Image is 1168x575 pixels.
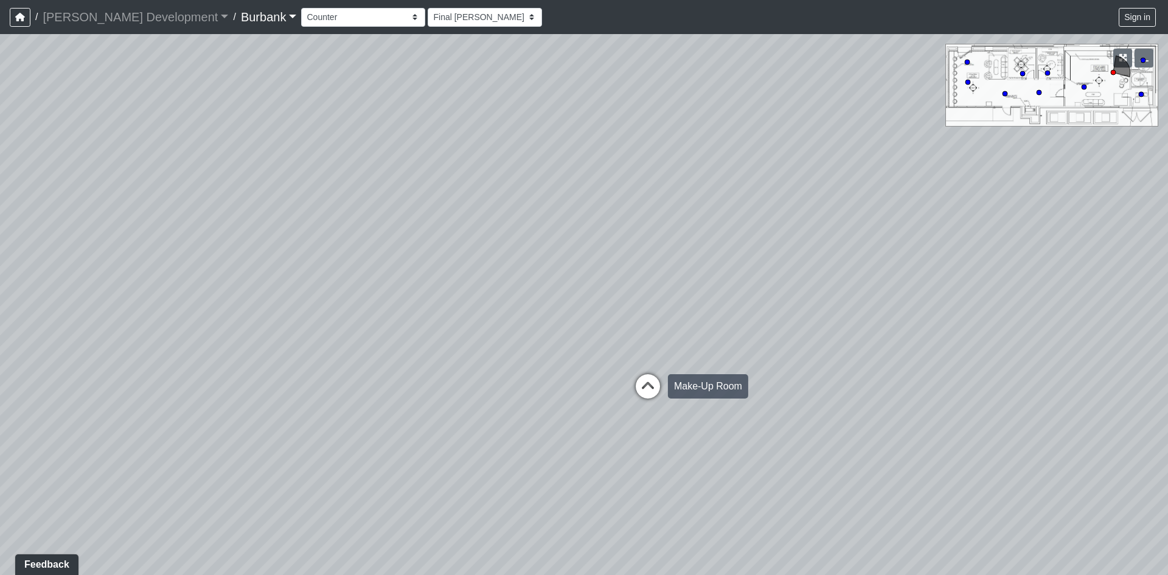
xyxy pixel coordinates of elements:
[668,374,748,399] div: Make-Up Room
[30,5,43,29] span: /
[9,551,81,575] iframe: Ybug feedback widget
[228,5,240,29] span: /
[43,5,228,29] a: [PERSON_NAME] Development
[1119,8,1156,27] button: Sign in
[241,5,297,29] a: Burbank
